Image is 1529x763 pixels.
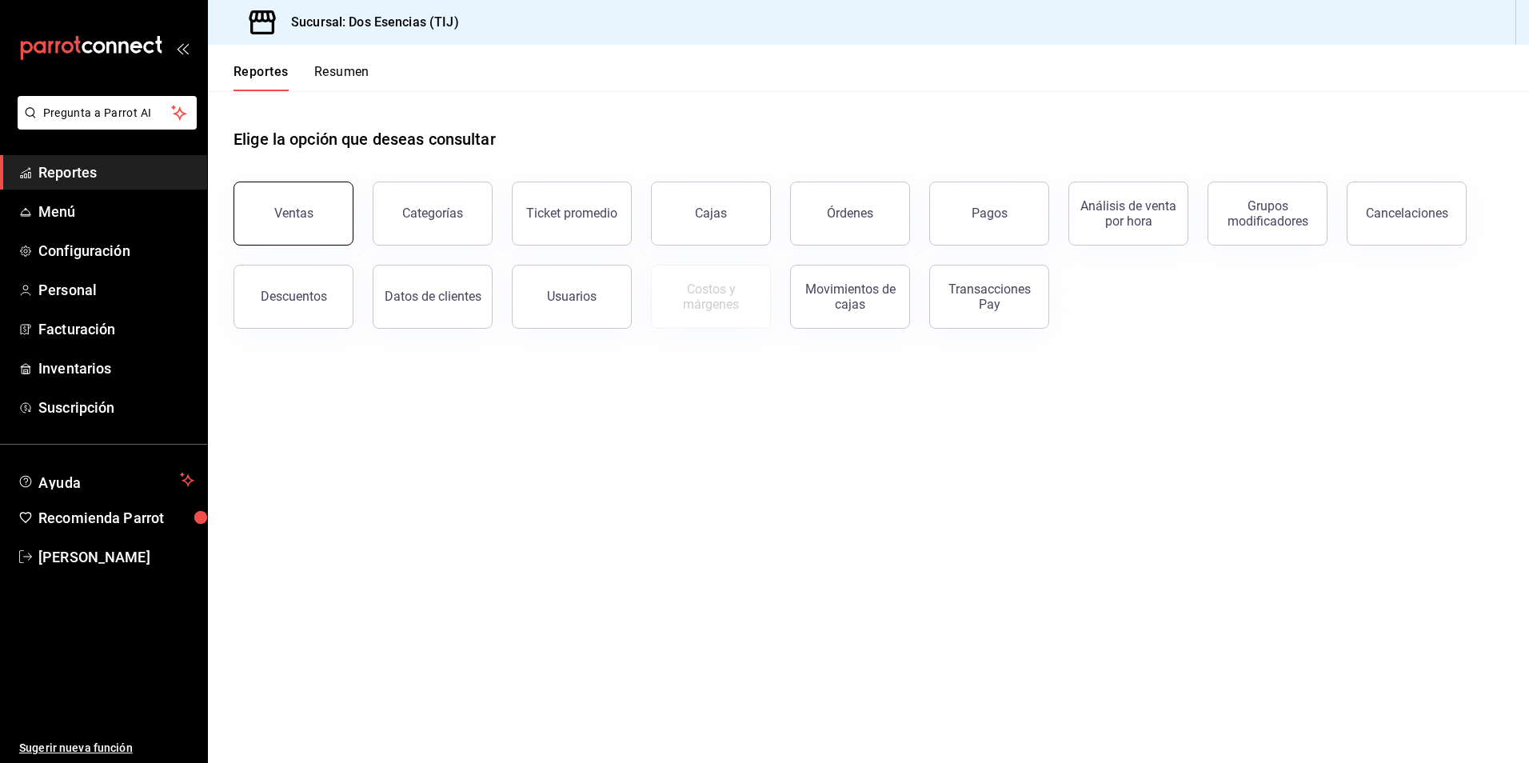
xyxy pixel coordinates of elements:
div: Pagos [972,206,1008,221]
button: Grupos modificadores [1208,182,1327,246]
div: Usuarios [547,289,597,304]
div: Descuentos [261,289,327,304]
span: Ayuda [38,470,174,489]
button: Contrata inventarios para ver este reporte [651,265,771,329]
span: [PERSON_NAME] [38,546,194,568]
div: Costos y márgenes [661,282,761,312]
div: Categorías [402,206,463,221]
h3: Sucursal: Dos Esencias (TIJ) [278,13,459,32]
button: Análisis de venta por hora [1068,182,1188,246]
span: Menú [38,201,194,222]
button: Pregunta a Parrot AI [18,96,197,130]
button: Transacciones Pay [929,265,1049,329]
span: Personal [38,279,194,301]
span: Sugerir nueva función [19,740,194,757]
div: Transacciones Pay [940,282,1039,312]
span: Configuración [38,240,194,262]
span: Pregunta a Parrot AI [43,105,172,122]
h1: Elige la opción que deseas consultar [234,127,496,151]
span: Suscripción [38,397,194,418]
button: Descuentos [234,265,353,329]
button: Pagos [929,182,1049,246]
div: Cajas [695,206,727,221]
button: Ventas [234,182,353,246]
button: open_drawer_menu [176,42,189,54]
div: navigation tabs [234,64,369,91]
div: Ticket promedio [526,206,617,221]
div: Cancelaciones [1366,206,1448,221]
div: Ventas [274,206,313,221]
div: Análisis de venta por hora [1079,198,1178,229]
a: Pregunta a Parrot AI [11,116,197,133]
button: Movimientos de cajas [790,265,910,329]
button: Cancelaciones [1347,182,1467,246]
button: Órdenes [790,182,910,246]
div: Órdenes [827,206,873,221]
span: Inventarios [38,358,194,379]
button: Usuarios [512,265,632,329]
button: Categorías [373,182,493,246]
button: Datos de clientes [373,265,493,329]
div: Grupos modificadores [1218,198,1317,229]
button: Resumen [314,64,369,91]
span: Facturación [38,318,194,340]
button: Cajas [651,182,771,246]
button: Reportes [234,64,289,91]
span: Recomienda Parrot [38,507,194,529]
button: Ticket promedio [512,182,632,246]
div: Datos de clientes [385,289,481,304]
div: Movimientos de cajas [800,282,900,312]
span: Reportes [38,162,194,183]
